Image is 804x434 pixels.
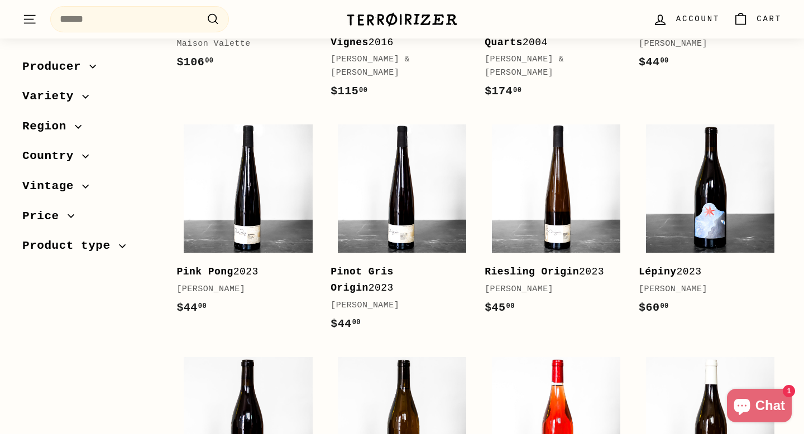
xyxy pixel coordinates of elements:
[485,53,616,80] div: [PERSON_NAME] & [PERSON_NAME]
[485,301,515,314] span: $45
[176,117,319,328] a: Pink Pong2023[PERSON_NAME]
[639,266,677,277] b: Lépiny
[331,264,462,296] div: 2023
[639,264,770,280] div: 2023
[639,37,770,51] div: [PERSON_NAME]
[485,283,616,296] div: [PERSON_NAME]
[22,147,82,166] span: Country
[485,264,616,280] div: 2023
[331,299,462,312] div: [PERSON_NAME]
[22,174,159,204] button: Vintage
[513,86,521,94] sup: 00
[198,302,207,310] sup: 00
[22,117,75,136] span: Region
[22,85,159,115] button: Variety
[176,266,233,277] b: Pink Pong
[757,13,782,25] span: Cart
[22,207,68,226] span: Price
[639,117,782,328] a: Lépiny2023[PERSON_NAME]
[359,86,367,94] sup: 00
[639,283,770,296] div: [PERSON_NAME]
[485,117,628,328] a: Riesling Origin2023[PERSON_NAME]
[22,177,82,196] span: Vintage
[506,302,515,310] sup: 00
[485,266,579,277] b: Riesling Origin
[331,85,367,98] span: $115
[22,234,159,264] button: Product type
[22,114,159,144] button: Region
[176,283,308,296] div: [PERSON_NAME]
[485,85,521,98] span: $174
[352,319,361,326] sup: 00
[639,301,669,314] span: $60
[331,53,462,80] div: [PERSON_NAME] & [PERSON_NAME]
[331,117,473,344] a: Pinot Gris Origin2023[PERSON_NAME]
[726,3,788,36] a: Cart
[176,264,308,280] div: 2023
[639,56,669,69] span: $44
[331,21,412,48] b: Très Vieilles Vignes
[331,266,394,293] b: Pinot Gris Origin
[485,21,554,48] b: Coteaux des Quarts
[22,57,89,76] span: Producer
[22,237,119,256] span: Product type
[205,57,213,65] sup: 00
[676,13,720,25] span: Account
[176,301,207,314] span: $44
[646,3,726,36] a: Account
[176,56,213,69] span: $106
[660,57,668,65] sup: 00
[176,37,308,51] div: Maison Valette
[331,317,361,330] span: $44
[22,88,82,107] span: Variety
[22,204,159,234] button: Price
[660,302,668,310] sup: 00
[22,55,159,85] button: Producer
[22,144,159,175] button: Country
[724,389,795,425] inbox-online-store-chat: Shopify online store chat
